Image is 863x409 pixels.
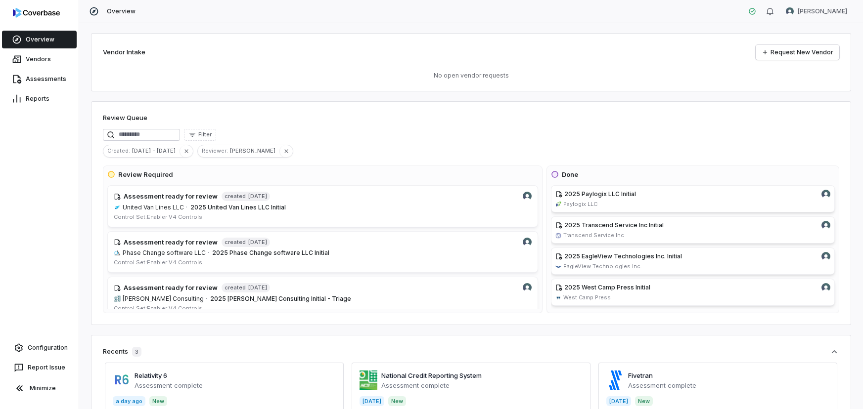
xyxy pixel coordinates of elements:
span: EagleView Technologies Inc. [563,263,642,270]
img: Nic Weilbacher avatar [523,238,532,246]
a: Overview [2,31,77,48]
span: Transcend Service Inc [563,232,624,239]
span: United Van Lines LLC [123,204,184,211]
span: Reviewer : [198,146,230,155]
span: 2025 [PERSON_NAME] Consulting Initial - Triage [210,295,351,302]
img: Nic Weilbacher avatar [821,283,830,292]
a: Nic Weilbacher avatarAssessment ready for reviewcreated[DATE]unitedvanlines.comUnited Van Lines L... [107,185,538,227]
span: [DATE] [248,284,267,291]
a: Nic Weilbacher avatarAssessment ready for reviewcreated[DATE]rimkus.com[PERSON_NAME] Consulting·2... [107,277,538,319]
p: No open vendor requests [103,72,839,80]
span: · [206,295,207,303]
img: logo-D7KZi-bG.svg [13,8,60,18]
img: Nic Weilbacher avatar [821,252,830,261]
span: [DATE] - [DATE] [132,146,180,155]
div: Recents [103,347,141,357]
span: 3 [132,347,141,357]
h4: Assessment ready for review [124,283,218,293]
span: · [186,204,187,211]
span: Control Set: Enabler V4 Controls [114,213,202,220]
button: Recents3 [103,347,839,357]
a: National Credit Reporting System [381,371,482,379]
a: Relativity 6 [135,371,167,379]
span: Filter [198,131,212,138]
button: Nic Weilbacher avatar[PERSON_NAME] [780,4,853,19]
span: created [225,193,246,200]
button: Report Issue [4,359,75,376]
h3: Done [562,170,578,180]
button: Minimize [4,378,75,398]
h4: Assessment ready for review [124,238,218,247]
span: 2025 EagleView Technologies Inc. Initial [564,252,682,260]
a: Nic Weilbacher avatarAssessment ready for reviewcreated[DATE]phasechange.aiPhase Change software ... [107,231,538,273]
span: 2025 Paylogix LLC Initial [564,190,636,198]
button: Filter [184,129,216,141]
span: West Camp Press [563,294,611,301]
span: Overview [107,7,136,15]
span: Created : [103,146,132,155]
span: Control Set: Enabler V4 Controls [114,305,202,312]
a: 2025 EagleView Technologies Inc. InitialNic Weilbacher avatareagleview.comEagleView Technologies ... [551,247,835,275]
img: Nic Weilbacher avatar [821,190,830,199]
a: Reports [2,90,77,108]
a: Request New Vendor [756,45,839,60]
span: [PERSON_NAME] [230,146,279,155]
img: Nic Weilbacher avatar [523,192,532,201]
a: Fivetran [628,371,653,379]
span: Control Set: Enabler V4 Controls [114,259,202,266]
span: 2025 Transcend Service Inc Initial [564,221,664,229]
h3: Review Required [118,170,173,180]
span: created [225,284,246,291]
h1: Review Queue [103,113,147,123]
h4: Assessment ready for review [124,192,218,202]
span: [PERSON_NAME] Consulting [123,295,204,303]
img: Nic Weilbacher avatar [786,7,794,15]
a: Configuration [4,339,75,357]
span: Phase Change software LLC [123,249,206,257]
span: created [225,239,246,246]
a: 2025 West Camp Press InitialNic Weilbacher avatarwestcamppress.comWest Camp Press [551,279,835,306]
a: Vendors [2,50,77,68]
img: Nic Weilbacher avatar [821,221,830,230]
span: 2025 United Van Lines LLC Initial [190,204,286,211]
a: 2025 Paylogix LLC InitialNic Weilbacher avatarpaylogix.comPaylogix LLC [551,185,835,212]
span: [DATE] [248,193,267,200]
h2: Vendor Intake [103,47,145,57]
span: Paylogix LLC [563,201,597,208]
span: 2025 Phase Change software LLC Initial [212,249,329,256]
span: 2025 West Camp Press Initial [564,284,650,291]
img: Nic Weilbacher avatar [523,283,532,292]
a: 2025 Transcend Service Inc InitialNic Weilbacher avatartranscendservice.comTranscend Service Inc [551,216,835,244]
span: [PERSON_NAME] [798,7,847,15]
span: · [208,249,209,257]
span: [DATE] [248,239,267,246]
a: Assessments [2,70,77,88]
